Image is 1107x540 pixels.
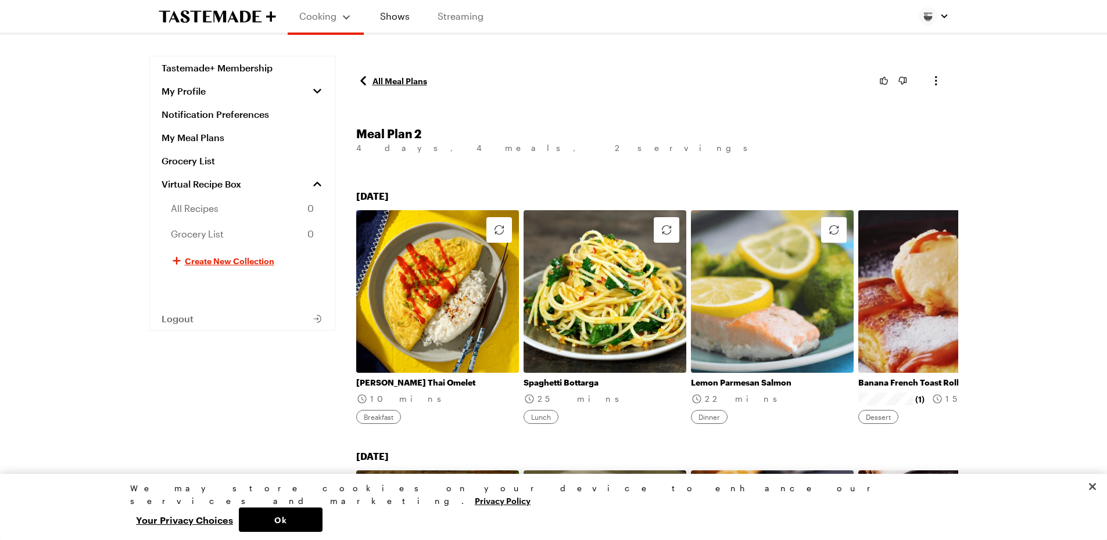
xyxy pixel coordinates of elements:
[150,149,335,172] a: Grocery List
[159,10,276,23] a: To Tastemade Home Page
[895,74,909,87] button: down vote button
[171,201,218,215] span: All Recipes
[239,507,323,532] button: Ok
[150,247,335,275] button: Create New Collection
[150,126,335,149] a: My Meal Plans
[475,495,531,506] a: More information about your privacy, opens in a new tab
[130,482,967,507] div: We may store cookies on your device to enhance our services and marketing.
[356,127,958,141] h1: Meal Plan 2
[162,85,206,97] span: My Profile
[877,74,891,87] button: up vote button
[130,507,239,532] button: Your Privacy Choices
[185,255,274,267] span: Create New Collection
[356,190,389,201] span: [DATE]
[150,196,335,221] a: All Recipes0
[858,377,1021,388] a: Banana French Toast Rolls
[130,482,967,532] div: Privacy
[356,143,760,153] span: 4 days , 4 meals , 2 servings
[299,10,336,21] span: Cooking
[150,103,335,126] a: Notification Preferences
[524,377,686,388] a: Spaghetti Bottarga
[1080,474,1105,499] button: Close
[307,227,314,241] span: 0
[150,221,335,247] a: Grocery List0
[356,74,427,88] a: All Meal Plans
[150,80,335,103] button: My Profile
[307,201,314,215] span: 0
[919,7,937,26] img: Profile picture
[691,377,854,388] a: Lemon Parmesan Salmon
[356,377,519,388] a: [PERSON_NAME] Thai Omelet
[162,178,241,190] span: Virtual Recipe Box
[919,7,949,26] button: Profile picture
[171,227,224,241] span: Grocery List
[150,307,335,330] button: Logout
[162,313,194,325] span: Logout
[150,56,335,80] a: Tastemade+ Membership
[299,5,352,28] button: Cooking
[356,451,389,462] span: [DATE]
[150,172,335,196] a: Virtual Recipe Box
